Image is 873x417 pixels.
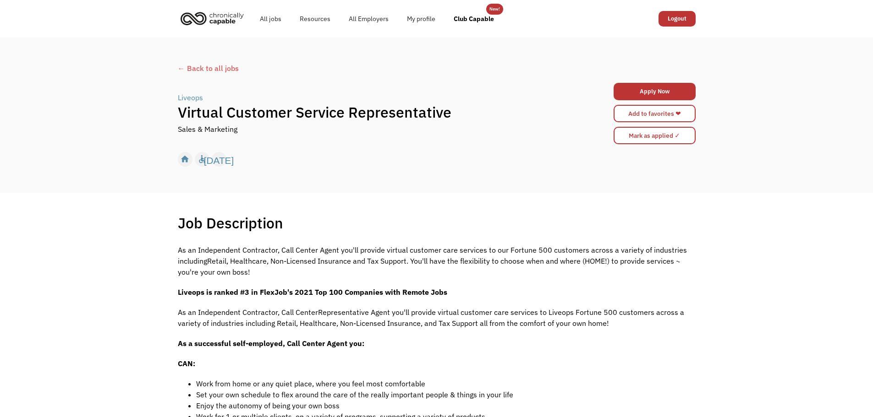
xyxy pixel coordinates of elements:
a: Logout [659,11,696,27]
a: All Employers [340,4,398,33]
li: Enjoy the autonomy of being your own boss [196,400,696,411]
li: Set your own schedule to flex around the care of the really important people & things in your life [196,389,696,400]
input: Mark as applied ✓ [614,127,696,144]
p: As an Independent Contractor, Call Center Agent you'll provide virtual customer care services to ... [178,244,696,277]
li: Work from home or any quiet place, where you feel most comfortable [196,378,696,389]
a: Liveops [178,92,205,103]
div: Sales & Marketing [178,124,237,135]
div: [DATE] [204,152,234,166]
div: accessible [197,152,207,166]
strong: Liveops is ranked #3 in FlexJob's 2021 Top 100 Companies with Remote Jobs [178,287,447,297]
a: Apply Now [614,83,696,100]
div: Liveops [178,92,203,103]
div: New! [489,4,500,15]
form: Mark as applied form [614,125,696,146]
h1: Job Description [178,214,283,232]
a: All jobs [251,4,291,33]
a: Club Capable [445,4,503,33]
strong: As a successful self-employed, Call Center Agent you: [178,339,364,348]
div: home [180,152,190,166]
a: ← Back to all jobs [178,63,696,74]
a: home [178,8,251,28]
h1: Virtual Customer Service Representative [178,103,566,121]
a: My profile [398,4,445,33]
img: Chronically Capable logo [178,8,247,28]
a: Add to favorites ❤ [614,105,696,122]
strong: CAN: [178,359,195,368]
p: As an Independent Contractor, Call CenterRepresentative Agent you'll provide virtual customer car... [178,307,696,329]
a: Resources [291,4,340,33]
